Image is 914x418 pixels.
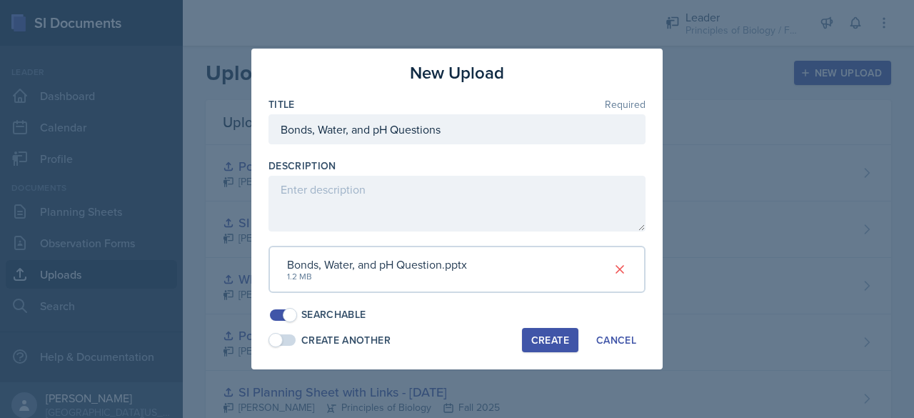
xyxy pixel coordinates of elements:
[605,99,646,109] span: Required
[410,60,504,86] h3: New Upload
[522,328,578,352] button: Create
[287,256,467,273] div: Bonds, Water, and pH Question.pptx
[301,333,391,348] div: Create Another
[596,334,636,346] div: Cancel
[268,114,646,144] input: Enter title
[531,334,569,346] div: Create
[268,159,336,173] label: Description
[587,328,646,352] button: Cancel
[268,97,295,111] label: Title
[287,270,467,283] div: 1.2 MB
[301,307,366,322] div: Searchable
